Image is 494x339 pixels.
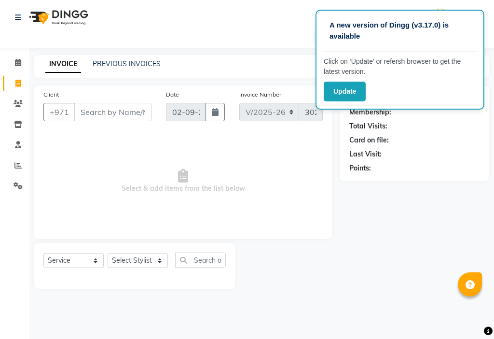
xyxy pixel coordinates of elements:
[324,56,476,77] p: Click on ‘Update’ or refersh browser to get the latest version.
[453,300,484,329] iframe: chat widget
[349,107,391,117] div: Membership:
[175,253,226,268] input: Search or Scan
[324,82,366,101] button: Update
[43,103,75,121] button: +971
[239,90,281,99] label: Invoice Number
[349,163,371,173] div: Points:
[45,56,81,73] a: INVOICE
[43,90,59,99] label: Client
[349,121,387,131] div: Total Visits:
[349,135,389,145] div: Card on file:
[432,9,449,26] img: Ashiya
[166,90,179,99] label: Date
[25,4,91,31] img: logo
[349,149,382,159] div: Last Visit:
[329,20,470,42] p: A new version of Dingg (v3.17.0) is available
[74,103,151,121] input: Search by Name/Mobile/Email/Code
[93,59,161,68] a: PREVIOUS INVOICES
[43,133,323,229] span: Select & add items from the list below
